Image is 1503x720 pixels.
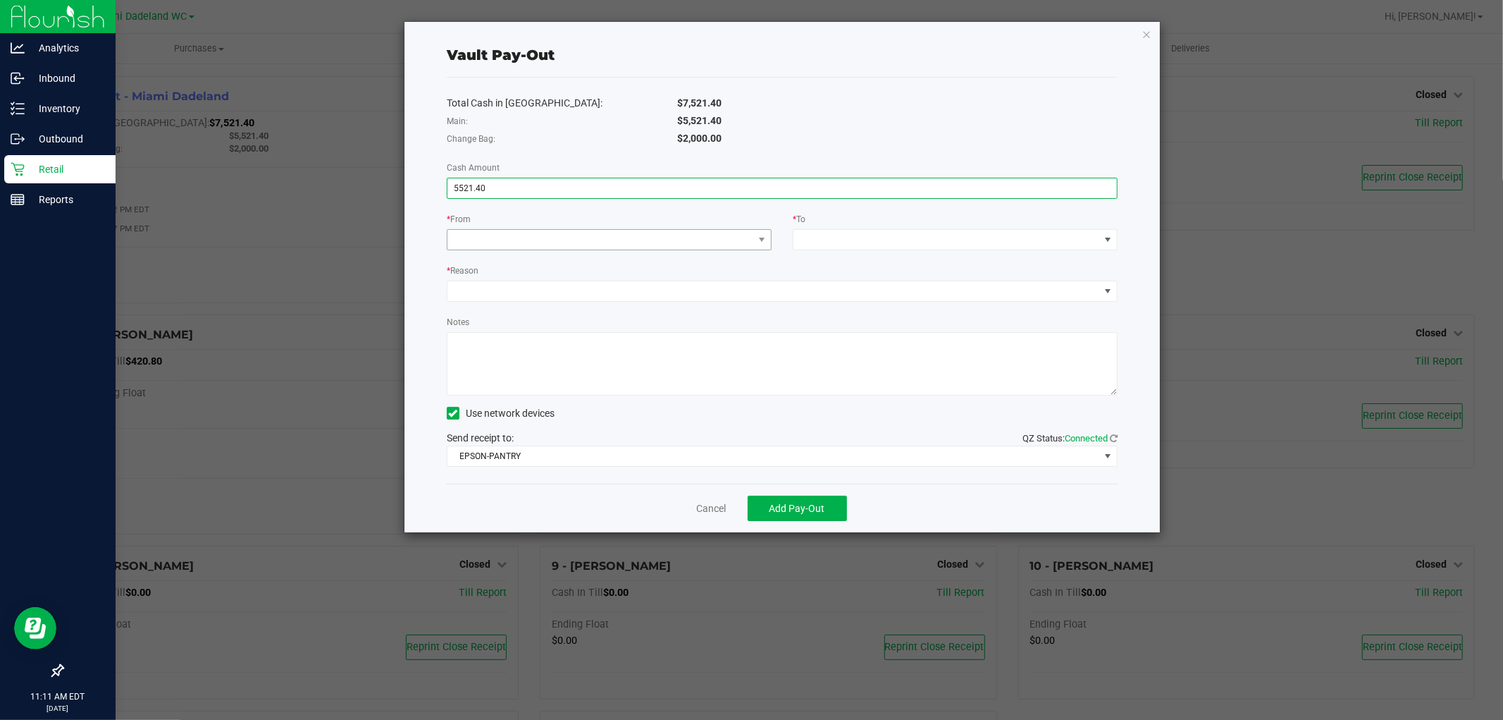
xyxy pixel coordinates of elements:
p: Outbound [25,130,109,147]
span: $7,521.40 [677,97,722,109]
label: From [447,213,471,226]
span: QZ Status: [1022,433,1118,444]
p: Inbound [25,70,109,87]
label: Reason [447,264,478,277]
span: Add Pay-Out [769,503,825,514]
inline-svg: Inventory [11,102,25,116]
p: Inventory [25,100,109,117]
span: Send receipt to: [447,432,514,444]
span: Main: [447,116,468,126]
label: Use network devices [447,406,555,421]
label: To [793,213,805,226]
span: Total Cash in [GEOGRAPHIC_DATA]: [447,97,602,109]
p: Retail [25,161,109,178]
span: $5,521.40 [677,115,722,126]
p: [DATE] [6,703,109,714]
p: 11:11 AM EDT [6,690,109,703]
span: Change Bag: [447,134,495,144]
inline-svg: Reports [11,193,25,207]
span: $2,000.00 [677,133,722,144]
inline-svg: Retail [11,162,25,176]
span: EPSON-PANTRY [447,446,1099,466]
inline-svg: Inbound [11,71,25,85]
inline-svg: Outbound [11,132,25,146]
div: Vault Pay-Out [447,44,555,66]
label: Notes [447,316,469,329]
button: Add Pay-Out [748,496,847,521]
a: Cancel [697,501,726,516]
p: Analytics [25,39,109,56]
span: Connected [1065,433,1108,444]
iframe: Resource center [14,607,56,649]
p: Reports [25,191,109,208]
span: Cash Amount [447,163,500,173]
inline-svg: Analytics [11,41,25,55]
